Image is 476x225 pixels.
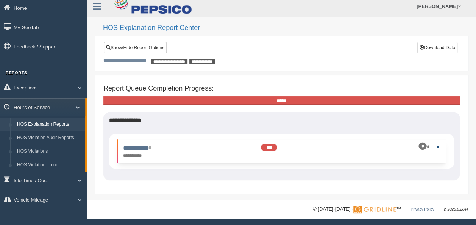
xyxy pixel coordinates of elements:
[353,206,396,213] img: Gridline
[313,205,468,213] div: © [DATE]-[DATE] - ™
[103,24,468,32] h2: HOS Explanation Report Center
[14,118,85,131] a: HOS Explanation Reports
[104,42,167,53] a: Show/Hide Report Options
[14,145,85,158] a: HOS Violations
[14,158,85,172] a: HOS Violation Trend
[410,207,434,211] a: Privacy Policy
[14,131,85,145] a: HOS Violation Audit Reports
[417,42,457,53] button: Download Data
[444,207,468,211] span: v. 2025.6.2844
[103,85,460,92] h4: Report Queue Completion Progress:
[117,140,446,163] li: Expand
